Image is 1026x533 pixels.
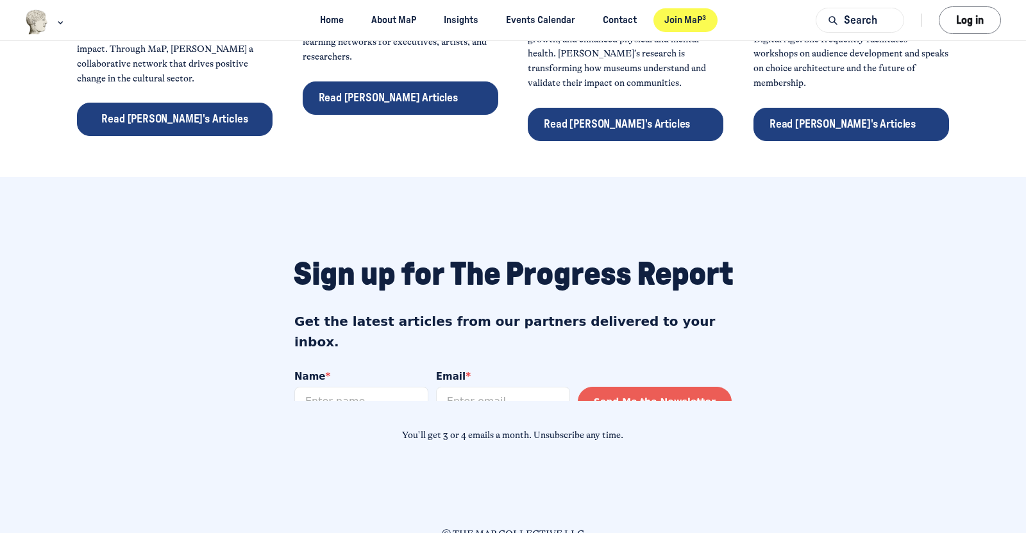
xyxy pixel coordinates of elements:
[25,10,49,35] img: Museums as Progress logo
[319,92,458,103] span: Read [PERSON_NAME] Articles
[101,114,248,124] span: Read [PERSON_NAME]'s Articles
[1,58,37,73] span: Name
[77,103,273,136] a: Read [PERSON_NAME]'s Articles
[308,8,355,32] a: Home
[293,258,733,291] span: Sign up for The Progress Report
[592,8,648,32] a: Contact
[495,8,587,32] a: Events Calendar
[753,108,949,141] a: Read [PERSON_NAME]'s Articles
[653,8,718,32] a: Join MaP³
[939,6,1001,34] button: Log in
[402,430,623,441] span: You'll get 3 or 4 emails a month. Unsubscribe any time.
[544,119,690,130] span: Read [PERSON_NAME]'s Articles
[816,8,904,33] button: Search
[143,76,277,105] input: Enter email
[25,8,67,36] button: Museums as Progress logo
[528,108,723,141] a: Read [PERSON_NAME]'s Articles
[143,58,178,73] span: Email
[285,76,439,105] button: Send Me the Newsletter
[433,8,490,32] a: Insights
[360,8,428,32] a: About MaP
[769,119,916,130] span: Read [PERSON_NAME]'s Articles
[1,76,135,105] input: Enter name
[303,81,498,115] a: Read [PERSON_NAME] Articles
